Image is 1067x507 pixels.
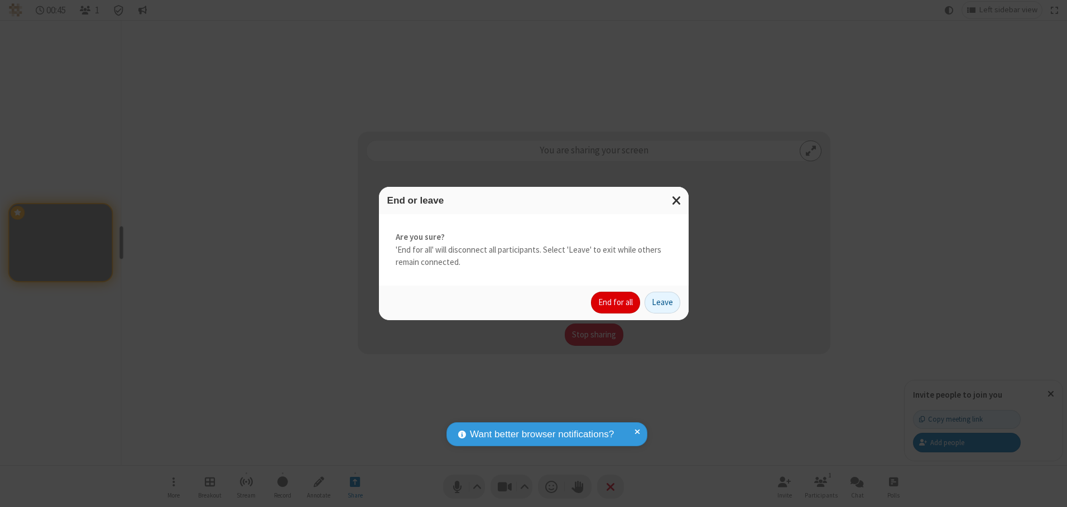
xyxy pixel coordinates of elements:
[665,187,689,214] button: Close modal
[387,195,680,206] h3: End or leave
[645,292,680,314] button: Leave
[396,231,672,244] strong: Are you sure?
[470,427,614,442] span: Want better browser notifications?
[379,214,689,286] div: 'End for all' will disconnect all participants. Select 'Leave' to exit while others remain connec...
[591,292,640,314] button: End for all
